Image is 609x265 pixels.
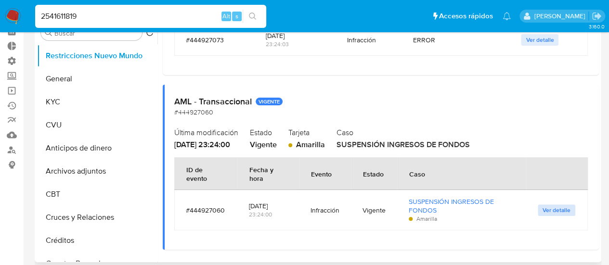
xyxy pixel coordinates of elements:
button: Volver al orden por defecto [146,29,154,39]
input: Buscar usuario o caso... [35,10,266,23]
button: Archivos adjuntos [37,160,157,183]
button: General [37,67,157,90]
button: Créditos [37,229,157,252]
button: Restricciones Nuevo Mundo [37,44,157,67]
button: search-icon [243,10,262,23]
button: CBT [37,183,157,206]
span: Alt [222,12,230,21]
button: Buscar [45,29,52,37]
span: 3.160.0 [588,23,604,30]
input: Buscar [54,29,138,38]
span: Accesos rápidos [439,11,493,21]
p: zoe.breuer@mercadolibre.com [534,12,588,21]
button: CVU [37,114,157,137]
a: Notificaciones [503,12,511,20]
a: Salir [592,11,602,21]
span: s [235,12,238,21]
button: KYC [37,90,157,114]
button: Cruces y Relaciones [37,206,157,229]
button: Anticipos de dinero [37,137,157,160]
